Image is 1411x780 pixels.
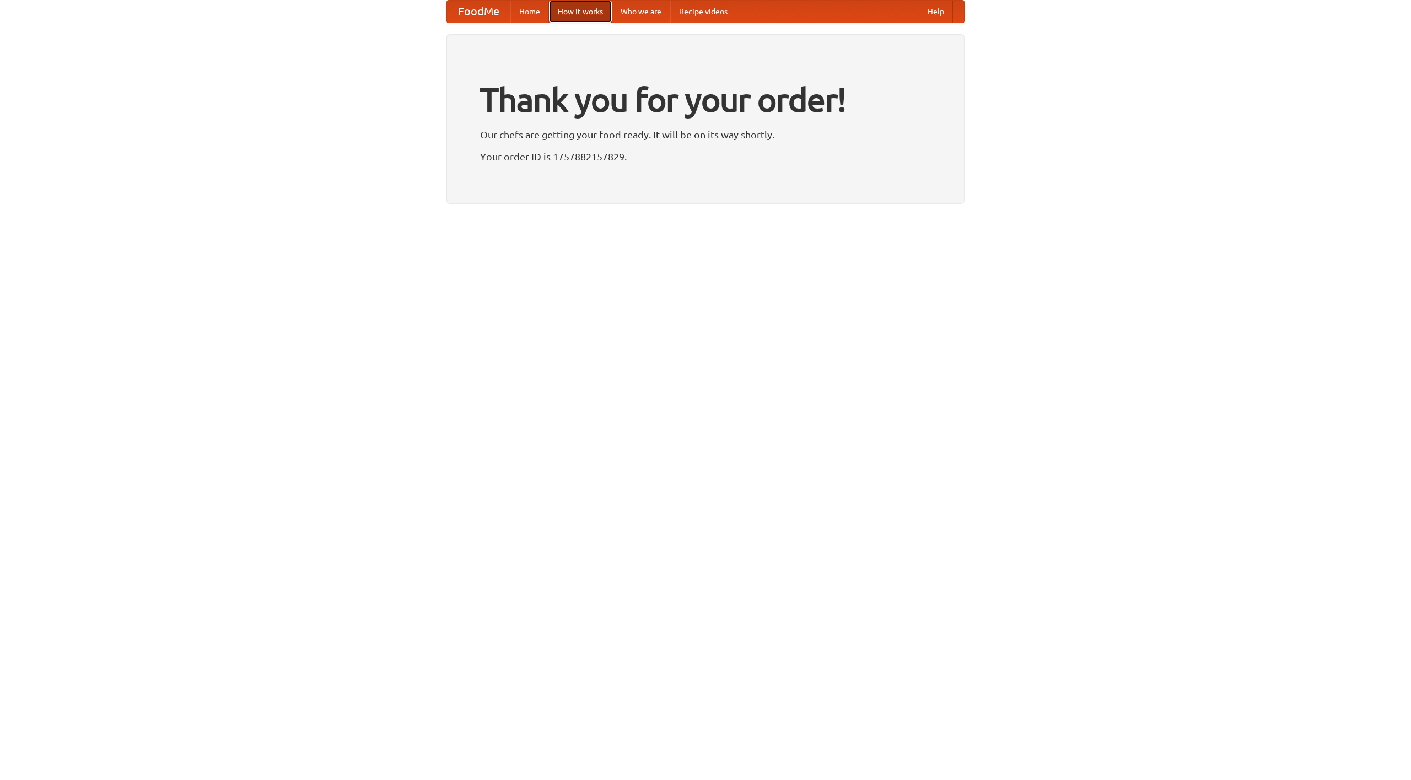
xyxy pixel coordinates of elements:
[919,1,953,23] a: Help
[480,148,931,165] p: Your order ID is 1757882157829.
[612,1,670,23] a: Who we are
[447,1,510,23] a: FoodMe
[510,1,549,23] a: Home
[549,1,612,23] a: How it works
[670,1,736,23] a: Recipe videos
[480,73,931,126] h1: Thank you for your order!
[480,126,931,143] p: Our chefs are getting your food ready. It will be on its way shortly.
